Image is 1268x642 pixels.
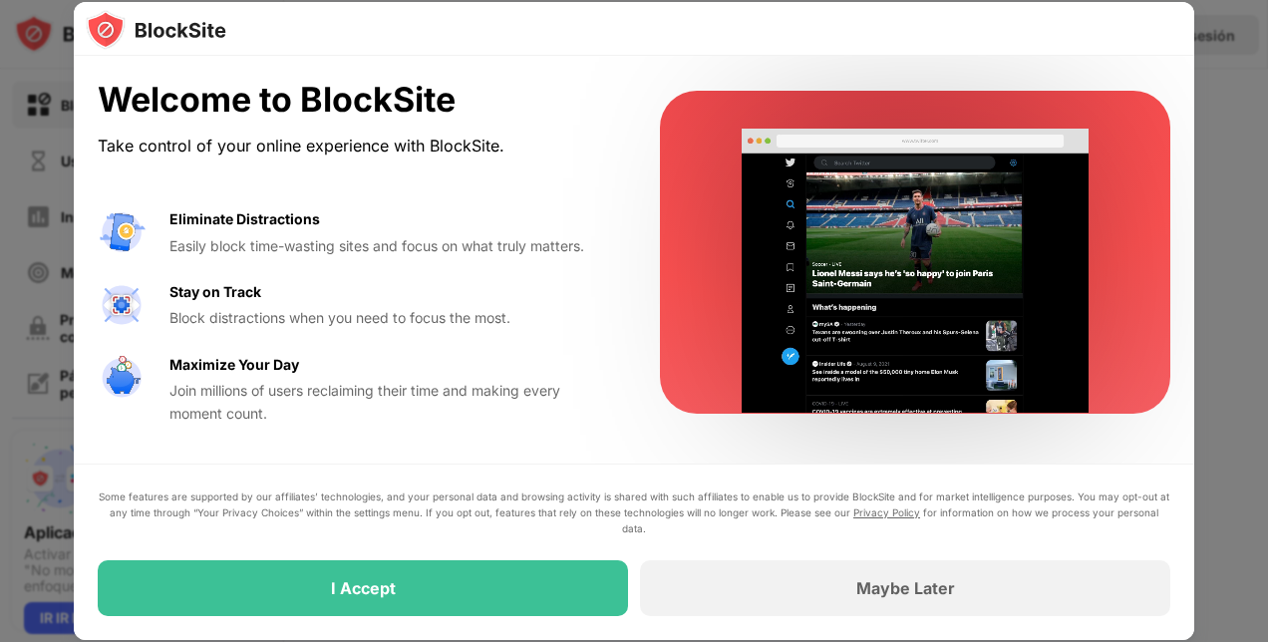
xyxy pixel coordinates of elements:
a: Privacy Policy [853,506,920,518]
div: Stay on Track [169,281,261,303]
div: Eliminate Distractions [169,208,320,230]
img: value-focus.svg [98,281,146,329]
div: Welcome to BlockSite [98,80,612,121]
img: value-avoid-distractions.svg [98,208,146,256]
img: value-safe-time.svg [98,354,146,402]
div: Join millions of users reclaiming their time and making every moment count. [169,380,612,425]
div: Easily block time-wasting sites and focus on what truly matters. [169,235,612,257]
div: Maybe Later [856,578,955,598]
img: logo-blocksite.svg [86,10,226,50]
div: I Accept [331,578,396,598]
div: Take control of your online experience with BlockSite. [98,132,612,160]
div: Maximize Your Day [169,354,299,376]
div: Some features are supported by our affiliates’ technologies, and your personal data and browsing ... [98,488,1170,536]
div: Block distractions when you need to focus the most. [169,307,612,329]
